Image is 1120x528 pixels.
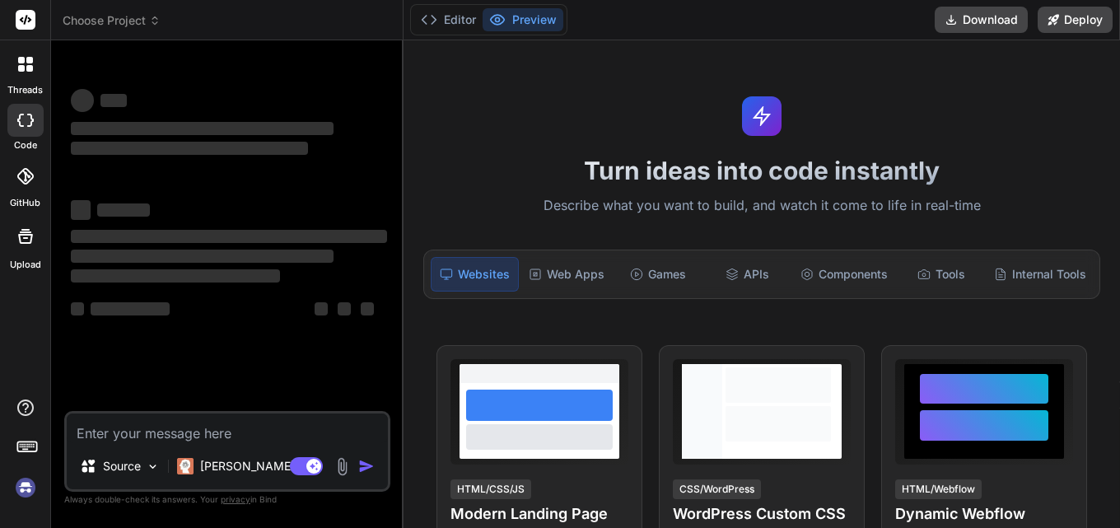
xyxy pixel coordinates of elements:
[10,258,41,272] label: Upload
[71,250,334,263] span: ‌
[1038,7,1113,33] button: Deploy
[10,196,40,210] label: GitHub
[935,7,1028,33] button: Download
[614,257,701,292] div: Games
[221,494,250,504] span: privacy
[358,458,375,474] img: icon
[673,502,851,526] h4: WordPress Custom CSS
[12,474,40,502] img: signin
[71,200,91,220] span: ‌
[333,457,352,476] img: attachment
[483,8,563,31] button: Preview
[71,122,334,135] span: ‌
[64,492,390,507] p: Always double-check its answers. Your in Bind
[522,257,611,292] div: Web Apps
[7,83,43,97] label: threads
[898,257,984,292] div: Tools
[103,458,141,474] p: Source
[97,203,150,217] span: ‌
[71,142,308,155] span: ‌
[673,479,761,499] div: CSS/WordPress
[200,458,323,474] p: [PERSON_NAME] 4 S..
[315,302,328,315] span: ‌
[177,458,194,474] img: Claude 4 Sonnet
[146,460,160,474] img: Pick Models
[413,195,1110,217] p: Describe what you want to build, and watch it come to life in real-time
[704,257,791,292] div: APIs
[413,156,1110,185] h1: Turn ideas into code instantly
[91,302,170,315] span: ‌
[71,89,94,112] span: ‌
[338,302,351,315] span: ‌
[361,302,374,315] span: ‌
[63,12,161,29] span: Choose Project
[895,479,982,499] div: HTML/Webflow
[71,230,387,243] span: ‌
[100,94,127,107] span: ‌
[794,257,894,292] div: Components
[450,479,531,499] div: HTML/CSS/JS
[414,8,483,31] button: Editor
[14,138,37,152] label: code
[450,502,628,526] h4: Modern Landing Page
[987,257,1093,292] div: Internal Tools
[71,302,84,315] span: ‌
[431,257,519,292] div: Websites
[71,269,280,283] span: ‌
